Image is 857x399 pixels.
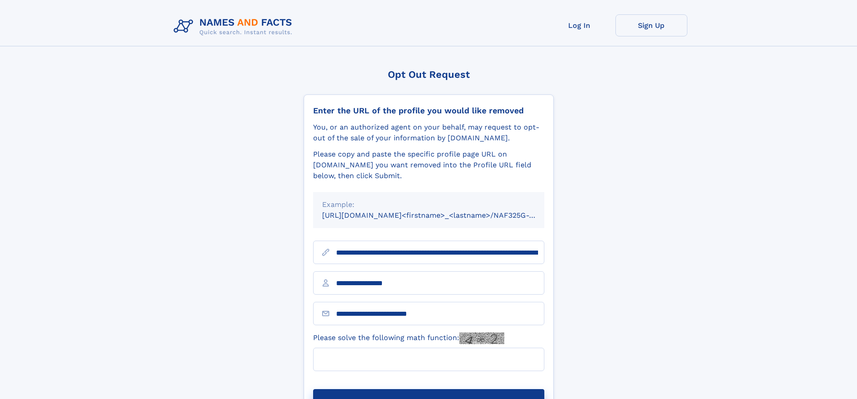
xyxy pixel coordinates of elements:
div: Please copy and paste the specific profile page URL on [DOMAIN_NAME] you want removed into the Pr... [313,149,544,181]
div: Enter the URL of the profile you would like removed [313,106,544,116]
div: You, or an authorized agent on your behalf, may request to opt-out of the sale of your informatio... [313,122,544,143]
img: Logo Names and Facts [170,14,300,39]
a: Sign Up [615,14,687,36]
div: Opt Out Request [304,69,554,80]
small: [URL][DOMAIN_NAME]<firstname>_<lastname>/NAF325G-xxxxxxxx [322,211,561,220]
label: Please solve the following math function: [313,332,504,344]
a: Log In [543,14,615,36]
div: Example: [322,199,535,210]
